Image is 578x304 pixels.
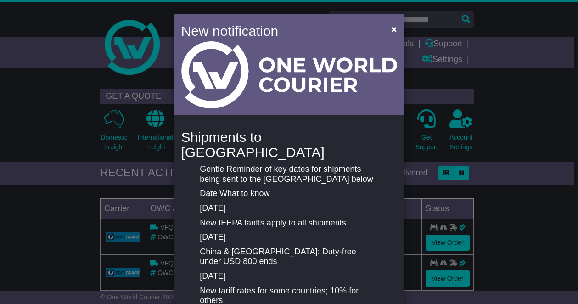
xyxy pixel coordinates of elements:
[200,203,378,214] p: [DATE]
[200,189,378,199] p: Date What to know
[181,41,397,108] img: Light
[200,232,378,242] p: [DATE]
[181,21,378,41] h4: New notification
[391,24,397,34] span: ×
[200,164,378,184] p: Gentle Reminder of key dates for shipments being sent to the [GEOGRAPHIC_DATA] below
[200,271,378,281] p: [DATE]
[387,20,401,39] button: Close
[200,218,378,228] p: New IEEPA tariffs apply to all shipments
[181,129,397,160] h4: Shipments to [GEOGRAPHIC_DATA]
[200,247,378,267] p: China & [GEOGRAPHIC_DATA]: Duty-free under USD 800 ends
